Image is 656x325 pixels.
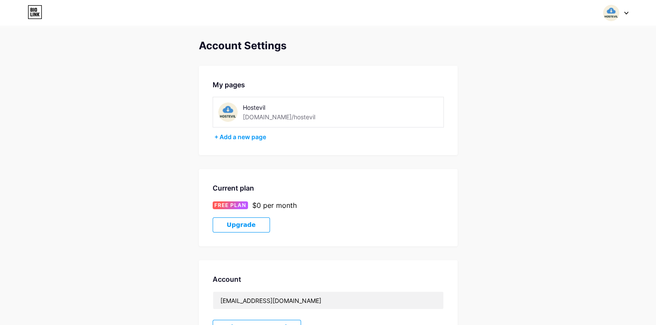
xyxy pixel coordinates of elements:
[213,217,270,233] button: Upgrade
[603,5,619,21] img: hostevil
[214,201,246,209] span: FREE PLAN
[213,274,444,284] div: Account
[213,183,444,193] div: Current plan
[199,40,458,52] div: Account Settings
[218,102,238,122] img: hostevil
[252,200,297,210] div: $0 per month
[213,292,443,309] input: Email
[243,103,338,112] div: Hostevil
[227,221,256,229] span: Upgrade
[213,80,444,90] div: My pages
[243,112,315,121] div: [DOMAIN_NAME]/hostevil
[214,133,444,141] div: + Add a new page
